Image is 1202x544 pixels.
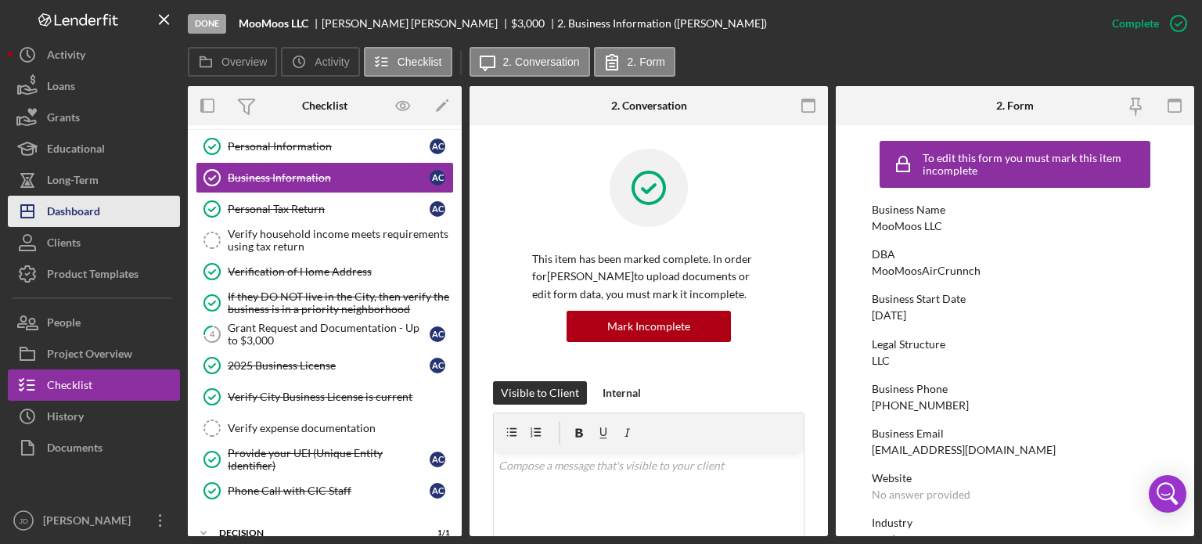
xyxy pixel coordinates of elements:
div: A C [430,201,445,217]
div: A C [430,170,445,186]
button: Activity [8,39,180,70]
a: Verify City Business License is current [196,381,454,413]
div: LLC [872,355,890,367]
div: Complete [1112,8,1159,39]
text: JD [19,517,28,525]
button: Activity [281,47,359,77]
div: A C [430,452,445,467]
div: 2. Business Information ([PERSON_NAME]) [557,17,767,30]
button: Mark Incomplete [567,311,731,342]
button: 2. Conversation [470,47,590,77]
div: A C [430,139,445,154]
div: Business Email [872,427,1158,440]
div: Mark Incomplete [607,311,690,342]
div: [DATE] [872,309,906,322]
div: Dashboard [47,196,100,231]
div: MooMoosAirCrunnch [872,265,981,277]
div: 2. Conversation [611,99,687,112]
div: Business Start Date [872,293,1158,305]
a: Verification of Home Address [196,256,454,287]
button: Dashboard [8,196,180,227]
button: Visible to Client [493,381,587,405]
div: MooMoos LLC [872,220,942,232]
div: A C [430,358,445,373]
button: Documents [8,432,180,463]
a: Verify expense documentation [196,413,454,444]
div: A C [430,483,445,499]
a: 2025 Business LicenseAC [196,350,454,381]
div: If they DO NOT live in the City, then verify the business is in a priority neighborhood [228,290,453,315]
label: 2. Conversation [503,56,580,68]
a: People [8,307,180,338]
tspan: 4 [210,329,215,339]
a: Product Templates [8,258,180,290]
div: Open Intercom Messenger [1149,475,1186,513]
button: Project Overview [8,338,180,369]
button: Internal [595,381,649,405]
div: Long-Term [47,164,99,200]
div: Internal [603,381,641,405]
div: Website [872,472,1158,485]
div: 2. Form [996,99,1034,112]
button: Grants [8,102,180,133]
div: Legal Structure [872,338,1158,351]
div: Documents [47,432,103,467]
button: Checklist [8,369,180,401]
div: [PERSON_NAME] [PERSON_NAME] [322,17,511,30]
div: Activity [47,39,85,74]
a: Phone Call with CIC StaffAC [196,475,454,506]
div: Checklist [302,99,347,112]
a: History [8,401,180,432]
div: Personal Tax Return [228,203,430,215]
a: Long-Term [8,164,180,196]
a: Business InformationAC [196,162,454,193]
button: Checklist [364,47,452,77]
div: Phone Call with CIC Staff [228,485,430,497]
div: Grant Request and Documentation - Up to $3,000 [228,322,430,347]
a: Personal InformationAC [196,131,454,162]
div: Business Phone [872,383,1158,395]
div: Verify City Business License is current [228,391,453,403]
div: Done [188,14,226,34]
button: Educational [8,133,180,164]
a: If they DO NOT live in the City, then verify the business is in a priority neighborhood [196,287,454,319]
div: A C [430,326,445,342]
button: Overview [188,47,277,77]
div: Clients [47,227,81,262]
div: No answer provided [872,488,970,501]
div: Industry [872,517,1158,529]
div: Verify household income meets requirements using tax return [228,228,453,253]
div: $3,000 [511,17,545,30]
div: Provide your UEI (Unique Entity Identifier) [228,447,430,472]
div: Grants [47,102,80,137]
b: MooMoos LLC [239,17,308,30]
button: Loans [8,70,180,102]
div: Personal Information [228,140,430,153]
div: Loans [47,70,75,106]
div: DECISION [219,528,411,538]
div: [EMAIL_ADDRESS][DOMAIN_NAME] [872,444,1056,456]
button: 2. Form [594,47,675,77]
div: People [47,307,81,342]
div: DBA [872,248,1158,261]
div: To edit this form you must mark this item incomplete [923,152,1146,177]
div: Product Templates [47,258,139,294]
div: 2025 Business License [228,359,430,372]
div: 1 / 1 [422,528,450,538]
div: Verify expense documentation [228,422,453,434]
div: Checklist [47,369,92,405]
a: Provide your UEI (Unique Entity Identifier)AC [196,444,454,475]
button: Clients [8,227,180,258]
div: Verification of Home Address [228,265,453,278]
button: JD[PERSON_NAME] [8,505,180,536]
div: Business Name [872,204,1158,216]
